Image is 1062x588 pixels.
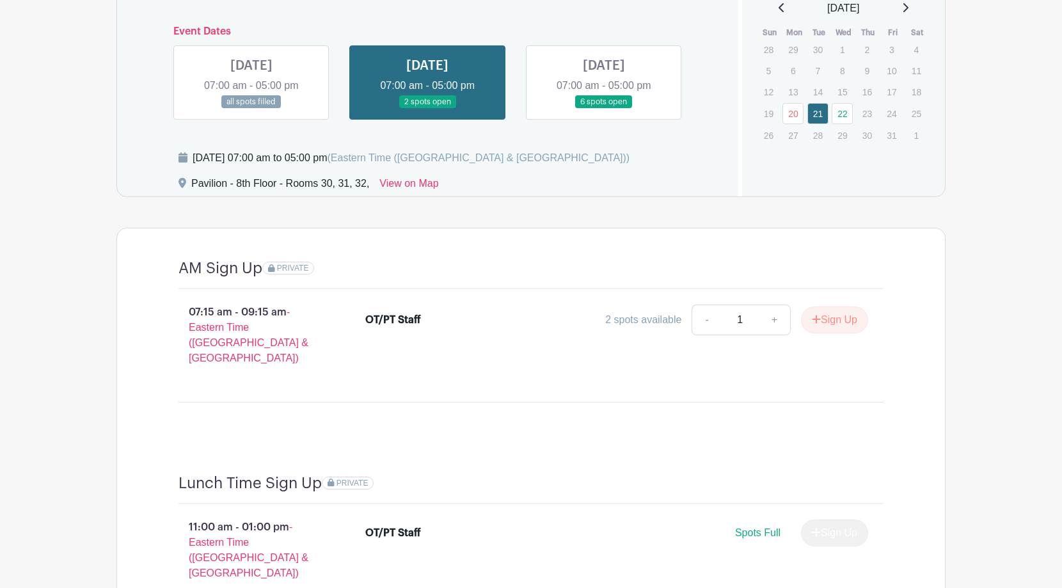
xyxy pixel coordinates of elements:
[857,125,878,145] p: 30
[365,525,421,541] div: OT/PT Staff
[807,82,828,102] p: 14
[757,26,782,39] th: Sun
[365,312,421,328] div: OT/PT Staff
[605,312,681,328] div: 2 spots available
[857,40,878,60] p: 2
[189,521,308,578] span: - Eastern Time ([GEOGRAPHIC_DATA] & [GEOGRAPHIC_DATA])
[158,299,345,371] p: 07:15 am - 09:15 am
[758,40,779,60] p: 28
[178,259,262,278] h4: AM Sign Up
[827,1,859,16] span: [DATE]
[327,152,630,163] span: (Eastern Time ([GEOGRAPHIC_DATA] & [GEOGRAPHIC_DATA]))
[782,40,804,60] p: 29
[807,61,828,81] p: 7
[337,479,369,488] span: PRIVATE
[163,26,692,38] h6: Event Dates
[832,125,853,145] p: 29
[759,305,791,335] a: +
[735,527,781,538] span: Spots Full
[379,176,438,196] a: View on Map
[758,61,779,81] p: 5
[807,40,828,60] p: 30
[857,82,878,102] p: 16
[906,40,927,60] p: 4
[807,103,828,124] a: 21
[277,264,309,273] span: PRIVATE
[832,103,853,124] a: 22
[782,125,804,145] p: 27
[881,82,902,102] p: 17
[881,104,902,123] p: 24
[158,514,345,586] p: 11:00 am - 01:00 pm
[857,61,878,81] p: 9
[831,26,856,39] th: Wed
[906,82,927,102] p: 18
[801,306,868,333] button: Sign Up
[880,26,905,39] th: Fri
[881,61,902,81] p: 10
[193,150,630,166] div: [DATE] 07:00 am to 05:00 pm
[906,125,927,145] p: 1
[856,26,881,39] th: Thu
[906,61,927,81] p: 11
[807,26,832,39] th: Tue
[881,40,902,60] p: 3
[189,306,308,363] span: - Eastern Time ([GEOGRAPHIC_DATA] & [GEOGRAPHIC_DATA])
[906,104,927,123] p: 25
[758,82,779,102] p: 12
[832,40,853,60] p: 1
[758,104,779,123] p: 19
[807,125,828,145] p: 28
[832,61,853,81] p: 8
[832,82,853,102] p: 15
[857,104,878,123] p: 23
[782,82,804,102] p: 13
[782,103,804,124] a: 20
[881,125,902,145] p: 31
[692,305,721,335] a: -
[178,474,322,493] h4: Lunch Time Sign Up
[782,61,804,81] p: 6
[782,26,807,39] th: Mon
[905,26,930,39] th: Sat
[191,176,369,196] div: Pavilion - 8th Floor - Rooms 30, 31, 32,
[758,125,779,145] p: 26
